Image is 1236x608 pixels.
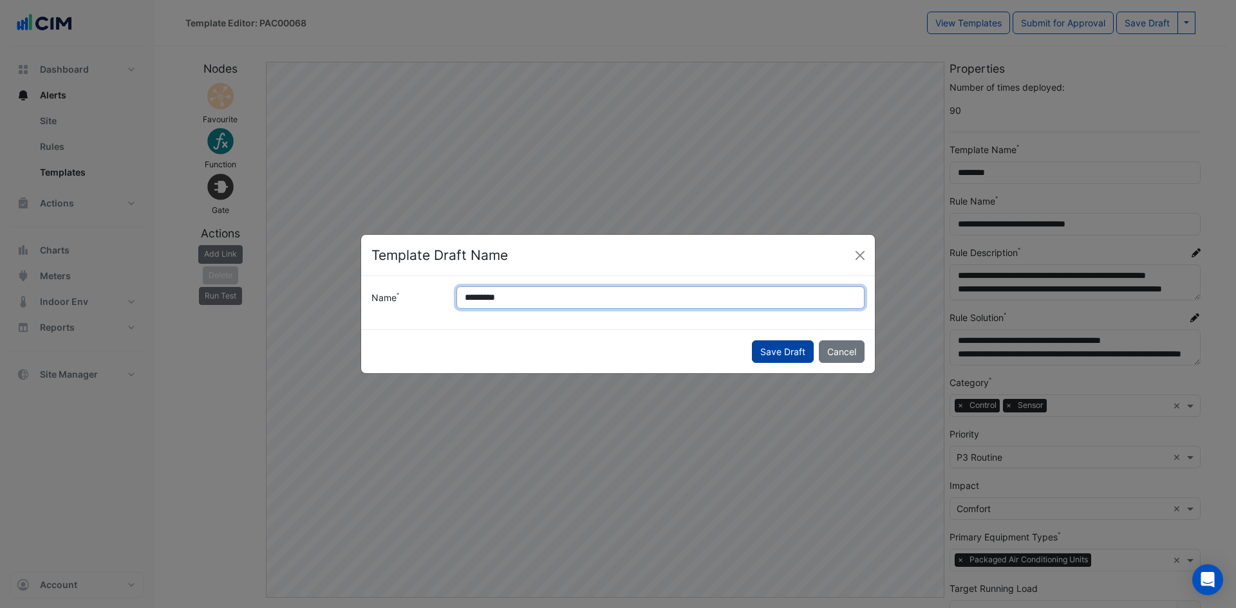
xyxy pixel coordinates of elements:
[364,286,449,309] label: Name
[850,246,870,265] button: Close
[752,340,814,363] button: Save Draft
[1192,564,1223,595] div: Open Intercom Messenger
[819,340,865,363] button: Cancel
[371,245,508,266] h4: Template Draft Name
